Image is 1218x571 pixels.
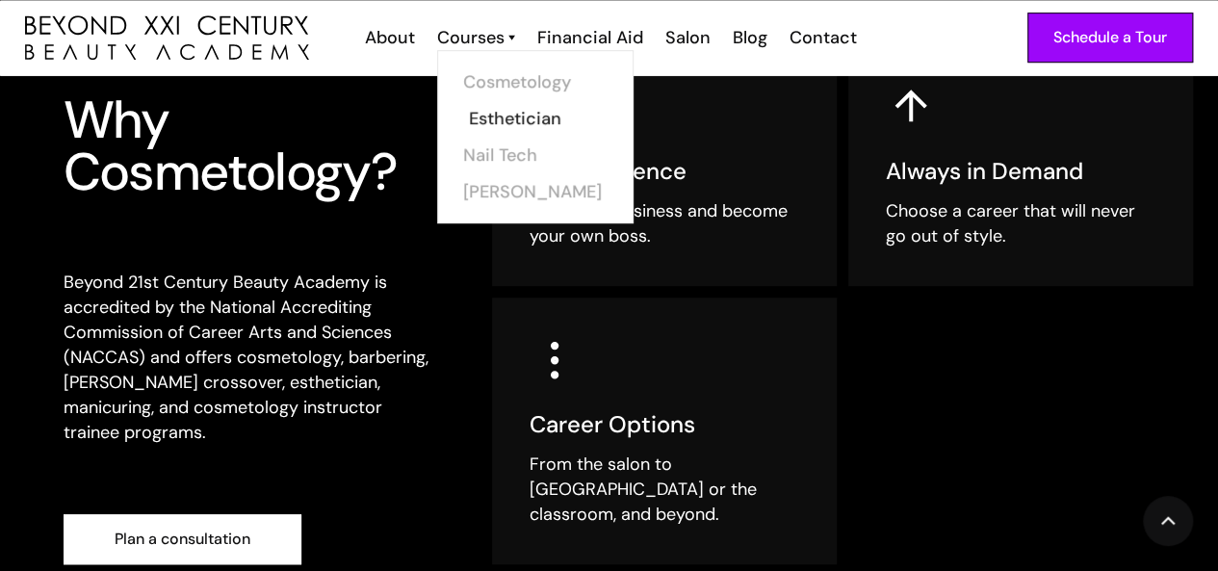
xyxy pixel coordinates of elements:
h5: Always in Demand [886,157,1155,186]
h3: Why Cosmetology? [64,94,439,198]
div: From the salon to [GEOGRAPHIC_DATA] or the classroom, and beyond. [530,452,799,527]
nav: Courses [437,50,634,223]
a: [PERSON_NAME] [463,173,608,210]
a: Salon [653,25,720,50]
img: up arrow [886,82,936,132]
div: Courses [437,25,505,50]
img: three dots [530,335,580,385]
div: Contact [790,25,857,50]
h5: Independence [530,157,799,186]
a: Financial Aid [525,25,653,50]
a: Nail Tech [463,137,608,173]
div: Financial Aid [537,25,643,50]
div: Salon [665,25,711,50]
p: Beyond 21st Century Beauty Academy is accredited by the National Accrediting Commission of Career... [64,270,439,445]
div: Blog [733,25,767,50]
a: Schedule a Tour [1027,13,1193,63]
a: About [352,25,425,50]
div: Schedule a Tour [1053,25,1167,50]
div: Choose a career that will never go out of style. [886,198,1155,248]
a: home [25,15,309,61]
img: beyond 21st century beauty academy logo [25,15,309,61]
a: Plan a consultation [64,514,301,564]
div: Build your business and become your own boss. [530,198,799,248]
a: Contact [777,25,867,50]
a: Blog [720,25,777,50]
a: Cosmetology [463,64,608,100]
a: Esthetician [469,100,613,137]
a: Courses [437,25,515,50]
h5: Career Options [530,410,799,439]
div: About [365,25,415,50]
